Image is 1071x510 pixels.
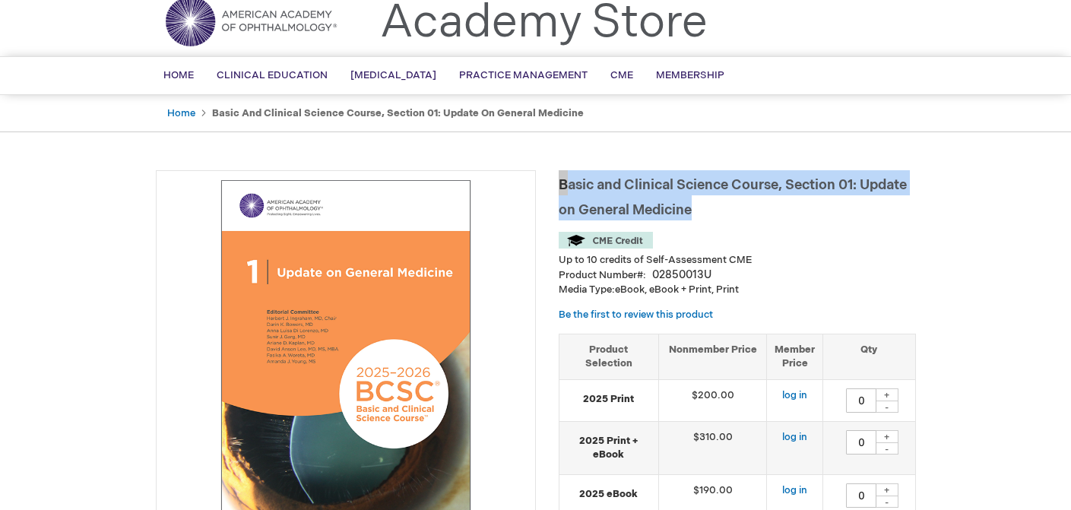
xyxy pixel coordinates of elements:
strong: 2025 eBook [567,487,651,502]
div: + [876,388,898,401]
div: + [876,483,898,496]
a: log in [782,431,807,443]
div: - [876,442,898,455]
th: Product Selection [559,334,659,379]
th: Qty [823,334,915,379]
strong: Basic and Clinical Science Course, Section 01: Update on General Medicine [212,107,584,119]
input: Qty [846,430,876,455]
td: $200.00 [658,379,767,421]
div: - [876,496,898,508]
img: CME Credit [559,232,653,249]
strong: Media Type: [559,284,615,296]
span: Practice Management [459,69,588,81]
div: 02850013U [652,268,711,283]
span: Basic and Clinical Science Course, Section 01: Update on General Medicine [559,177,907,218]
th: Nonmember Price [658,334,767,379]
a: log in [782,389,807,401]
span: [MEDICAL_DATA] [350,69,436,81]
input: Qty [846,483,876,508]
a: log in [782,484,807,496]
th: Member Price [767,334,823,379]
a: Be the first to review this product [559,309,713,321]
span: Membership [656,69,724,81]
td: $310.00 [658,421,767,474]
div: - [876,401,898,413]
strong: 2025 Print [567,392,651,407]
span: Clinical Education [217,69,328,81]
p: eBook, eBook + Print, Print [559,283,916,297]
a: Home [167,107,195,119]
input: Qty [846,388,876,413]
span: CME [610,69,633,81]
strong: 2025 Print + eBook [567,434,651,462]
li: Up to 10 credits of Self-Assessment CME [559,253,916,268]
div: + [876,430,898,443]
strong: Product Number [559,269,646,281]
span: Home [163,69,194,81]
